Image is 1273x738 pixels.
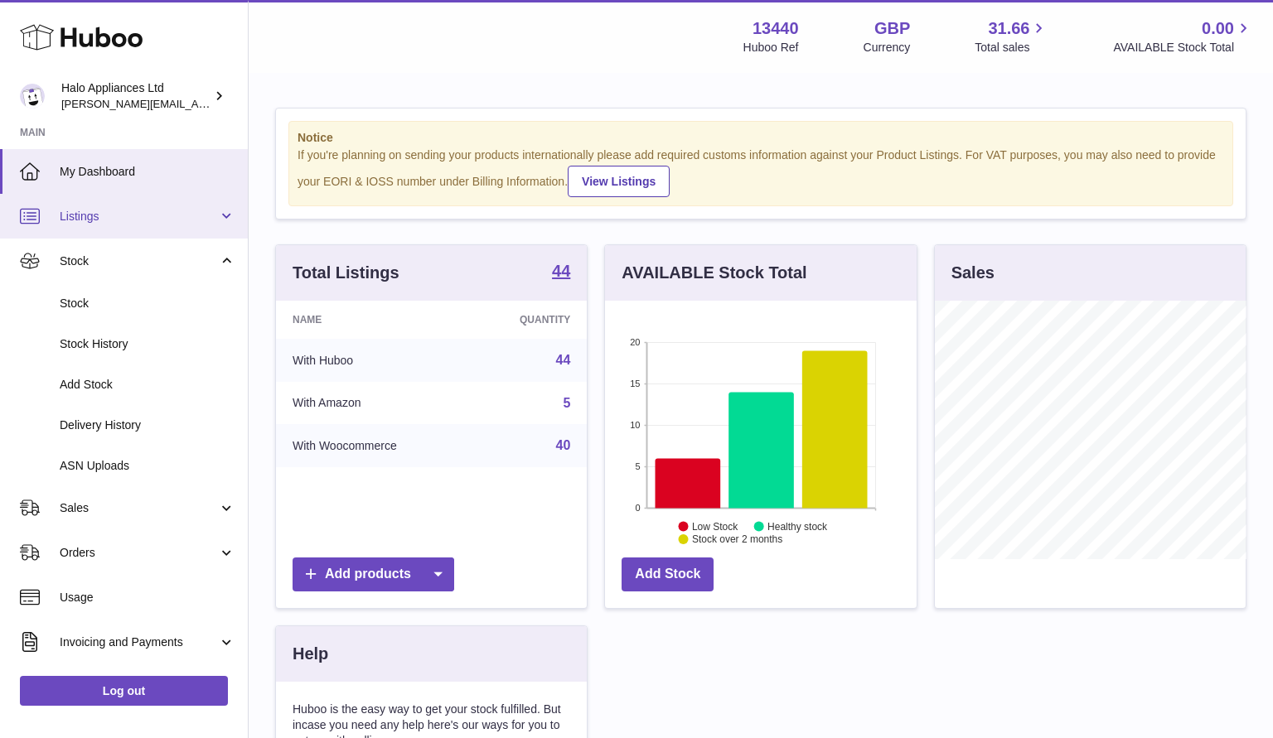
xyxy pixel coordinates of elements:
[622,262,806,284] h3: AVAILABLE Stock Total
[692,533,782,545] text: Stock over 2 months
[1113,17,1253,55] a: 0.00 AVAILABLE Stock Total
[753,17,799,40] strong: 13440
[988,17,1029,40] span: 31.66
[631,379,641,388] text: 15
[61,97,332,110] span: [PERSON_NAME][EMAIL_ADDRESS][DOMAIN_NAME]
[864,40,911,55] div: Currency
[60,296,235,311] span: Stock
[60,209,218,224] span: Listings
[692,520,738,532] text: Low Stock
[556,438,571,452] a: 40
[293,557,454,591] a: Add products
[975,17,1048,55] a: 31.66 Total sales
[556,353,571,367] a: 44
[1202,17,1234,40] span: 0.00
[874,17,910,40] strong: GBP
[60,545,218,561] span: Orders
[61,80,211,112] div: Halo Appliances Ltd
[60,500,218,516] span: Sales
[1113,40,1253,55] span: AVAILABLE Stock Total
[293,643,328,665] h3: Help
[276,382,469,425] td: With Amazon
[767,520,828,532] text: Healthy stock
[975,40,1048,55] span: Total sales
[743,40,799,55] div: Huboo Ref
[552,263,570,282] a: 44
[636,461,641,471] text: 5
[563,396,570,410] a: 5
[60,336,235,352] span: Stock History
[552,263,570,279] strong: 44
[298,147,1224,197] div: If you're planning on sending your products internationally please add required customs informati...
[293,262,399,284] h3: Total Listings
[631,337,641,347] text: 20
[60,377,235,393] span: Add Stock
[20,84,45,109] img: paul@haloappliances.com
[60,253,218,269] span: Stock
[276,339,469,382] td: With Huboo
[276,301,469,339] th: Name
[60,634,218,650] span: Invoicing and Payments
[60,458,235,474] span: ASN Uploads
[298,130,1224,146] strong: Notice
[622,557,714,591] a: Add Stock
[60,417,235,433] span: Delivery History
[568,166,670,197] a: View Listings
[60,590,235,605] span: Usage
[951,262,995,284] h3: Sales
[469,301,587,339] th: Quantity
[60,164,235,180] span: My Dashboard
[631,420,641,430] text: 10
[636,503,641,513] text: 0
[276,424,469,467] td: With Woocommerce
[20,676,228,706] a: Log out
